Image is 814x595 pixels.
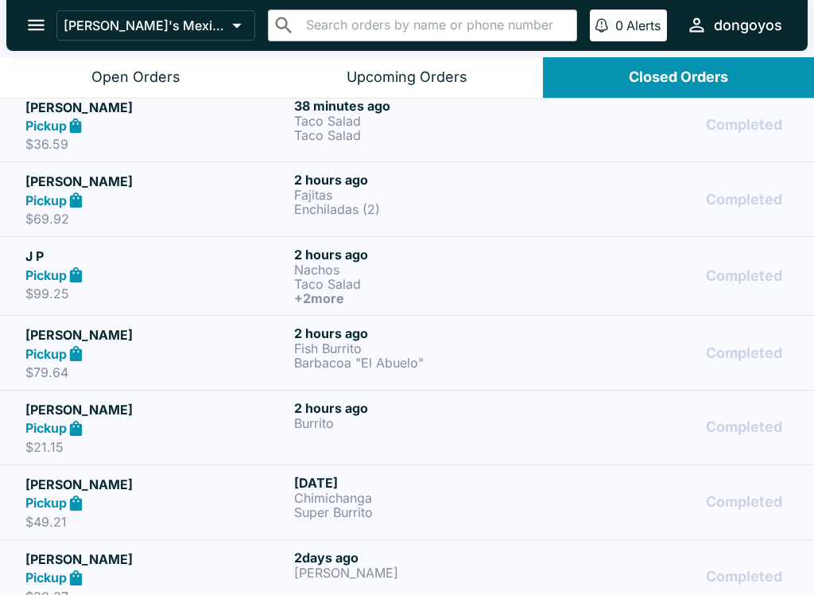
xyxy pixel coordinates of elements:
[294,128,556,142] p: Taco Salad
[347,68,467,87] div: Upcoming Orders
[25,247,288,266] h5: J P
[25,192,67,208] strong: Pickup
[91,68,180,87] div: Open Orders
[294,416,556,430] p: Burrito
[16,5,56,45] button: open drawer
[294,475,556,491] h6: [DATE]
[294,188,556,202] p: Fajitas
[64,17,226,33] p: [PERSON_NAME]'s Mexican Food
[25,420,67,436] strong: Pickup
[25,570,67,585] strong: Pickup
[25,118,67,134] strong: Pickup
[301,14,570,37] input: Search orders by name or phone number
[294,550,359,566] span: 2 days ago
[680,8,789,42] button: dongoyos
[294,356,556,370] p: Barbacoa "El Abuelo"
[294,114,556,128] p: Taco Salad
[25,267,67,283] strong: Pickup
[294,277,556,291] p: Taco Salad
[25,136,288,152] p: $36.59
[294,325,556,341] h6: 2 hours ago
[294,566,556,580] p: [PERSON_NAME]
[25,98,288,117] h5: [PERSON_NAME]
[294,172,556,188] h6: 2 hours ago
[615,17,623,33] p: 0
[626,17,661,33] p: Alerts
[25,400,288,419] h5: [PERSON_NAME]
[294,98,556,114] h6: 38 minutes ago
[25,475,288,494] h5: [PERSON_NAME]
[294,341,556,356] p: Fish Burrito
[294,291,556,305] h6: + 2 more
[25,346,67,362] strong: Pickup
[25,364,288,380] p: $79.64
[25,514,288,530] p: $49.21
[294,505,556,519] p: Super Burrito
[25,286,288,301] p: $99.25
[294,491,556,505] p: Chimichanga
[56,10,255,41] button: [PERSON_NAME]'s Mexican Food
[629,68,728,87] div: Closed Orders
[294,247,556,262] h6: 2 hours ago
[25,211,288,227] p: $69.92
[25,495,67,511] strong: Pickup
[294,400,556,416] h6: 2 hours ago
[294,262,556,277] p: Nachos
[25,439,288,455] p: $21.15
[714,16,782,35] div: dongoyos
[25,550,288,569] h5: [PERSON_NAME]
[25,172,288,191] h5: [PERSON_NAME]
[25,325,288,344] h5: [PERSON_NAME]
[294,202,556,216] p: Enchiladas (2)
